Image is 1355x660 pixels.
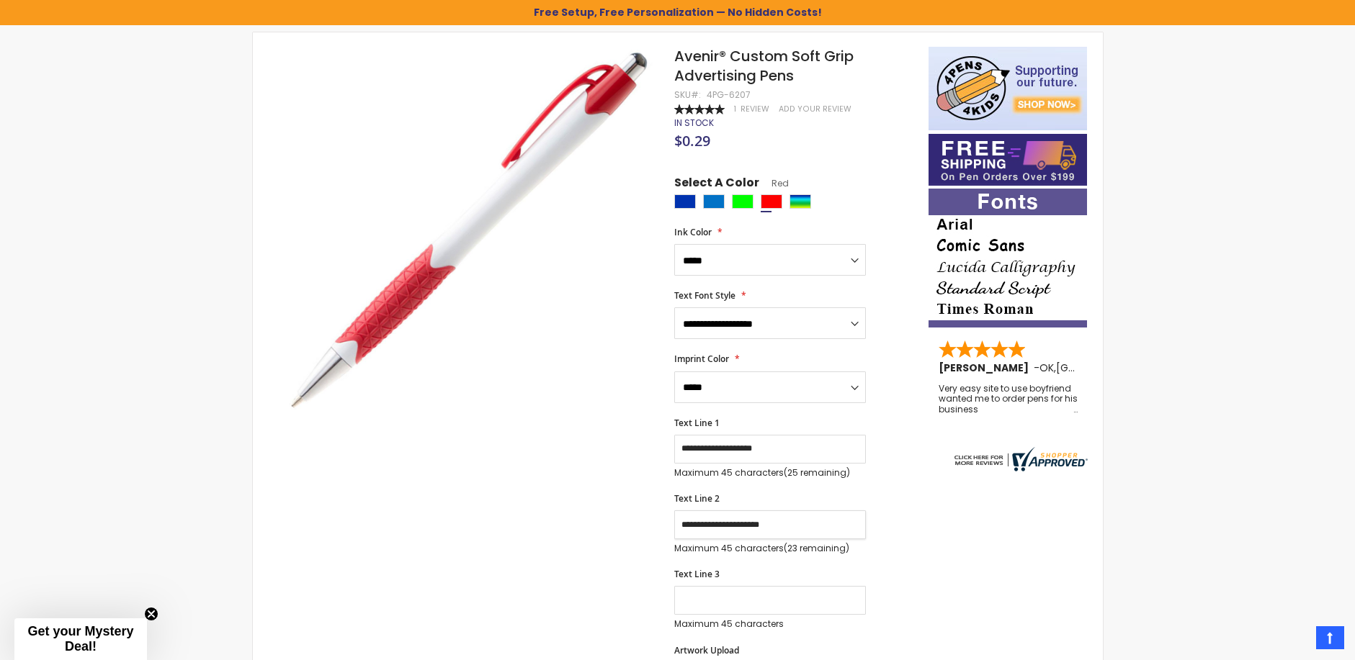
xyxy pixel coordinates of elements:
div: Assorted [790,194,811,209]
span: Text Font Style [674,289,735,302]
img: font-personalization-examples [929,189,1087,327]
div: Blue [674,194,696,209]
div: Blue Light [703,194,725,209]
img: 4pens.com widget logo [951,447,1088,471]
span: OK [1039,361,1054,375]
span: Avenir® Custom Soft Grip Advertising Pens [674,46,854,86]
iframe: Google Customer Reviews [1236,621,1355,660]
span: Text Line 3 [674,568,720,580]
span: In stock [674,117,714,129]
span: (23 remaining) [784,542,849,554]
img: avenir-custom-soft-grip-advertising-pens-red_1.jpg [282,45,656,419]
span: $0.29 [674,131,710,150]
div: 4PG-6207 [707,89,751,101]
a: Add Your Review [779,104,851,114]
a: 4pens.com certificate URL [951,462,1088,474]
span: (25 remaining) [784,466,850,479]
div: Availability [674,117,714,129]
div: Get your Mystery Deal!Close teaser [14,618,147,660]
strong: SKU [674,89,701,101]
span: Text Line 2 [674,492,720,505]
button: Close teaser [144,607,158,621]
img: Free shipping on orders over $199 [929,134,1087,186]
img: 4pens 4 kids [929,47,1087,130]
p: Maximum 45 characters [674,467,866,479]
span: Red [759,177,789,189]
a: 1 Review [734,104,772,114]
div: Lime Green [732,194,753,209]
span: - , [1034,361,1162,375]
span: Get your Mystery Deal! [27,624,133,654]
span: Artwork Upload [674,644,739,656]
span: Ink Color [674,226,712,238]
p: Maximum 45 characters [674,618,866,630]
span: Imprint Color [674,353,729,365]
span: [GEOGRAPHIC_DATA] [1056,361,1162,375]
p: Maximum 45 characters [674,543,866,554]
span: [PERSON_NAME] [939,361,1034,375]
div: Very easy site to use boyfriend wanted me to order pens for his business [939,384,1078,415]
span: Text Line 1 [674,417,720,429]
div: 100% [674,104,725,114]
span: Select A Color [674,175,759,194]
span: 1 [734,104,736,114]
div: Red [761,194,782,209]
span: Review [741,104,769,114]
